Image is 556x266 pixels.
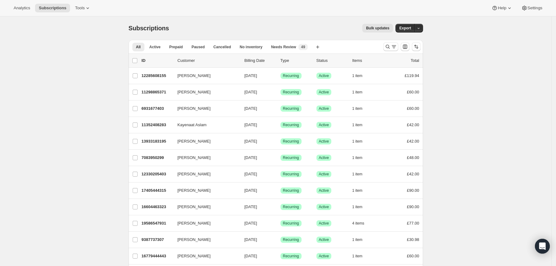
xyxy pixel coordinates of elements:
[319,139,329,144] span: Active
[352,121,369,129] button: 1 item
[142,171,173,177] p: 12330205403
[352,235,369,244] button: 1 item
[319,172,329,177] span: Active
[142,153,419,162] div: 7083950299[PERSON_NAME][DATE]SuccessRecurringSuccessActive1 item£48.00
[407,139,419,144] span: £42.00
[313,43,323,51] button: Create new view
[174,169,236,179] button: [PERSON_NAME]
[283,90,299,95] span: Recurring
[35,4,70,12] button: Subscriptions
[245,172,257,176] span: [DATE]
[245,73,257,78] span: [DATE]
[214,45,231,49] span: Cancelled
[174,120,236,130] button: Kayenaat Aslam
[39,6,66,11] span: Subscriptions
[319,106,329,111] span: Active
[245,254,257,258] span: [DATE]
[366,26,389,31] span: Bulk updates
[245,139,257,144] span: [DATE]
[407,155,419,160] span: £48.00
[192,45,205,49] span: Paused
[142,235,419,244] div: 9387737307[PERSON_NAME][DATE]SuccessRecurringSuccessActive1 item£30.98
[352,106,363,111] span: 1 item
[142,187,173,194] p: 17405444315
[352,155,363,160] span: 1 item
[10,4,34,12] button: Analytics
[178,171,211,177] span: [PERSON_NAME]
[407,237,419,242] span: £30.98
[352,58,383,64] div: Items
[352,172,363,177] span: 1 item
[301,45,305,49] span: 49
[283,122,299,127] span: Recurring
[407,122,419,127] span: £42.00
[174,136,236,146] button: [PERSON_NAME]
[142,121,419,129] div: 11352408283Kayenaat Aslam[DATE]SuccessRecurringSuccessActive1 item£42.00
[142,170,419,178] div: 12330205403[PERSON_NAME][DATE]SuccessRecurringSuccessActive1 item£42.00
[178,138,211,144] span: [PERSON_NAME]
[283,254,299,259] span: Recurring
[283,237,299,242] span: Recurring
[245,122,257,127] span: [DATE]
[174,87,236,97] button: [PERSON_NAME]
[319,188,329,193] span: Active
[352,122,363,127] span: 1 item
[316,58,347,64] p: Status
[142,105,173,112] p: 6931677403
[352,254,363,259] span: 1 item
[245,188,257,193] span: [DATE]
[142,203,419,211] div: 16604463323[PERSON_NAME][DATE]SuccessRecurringSuccessActive1 item£90.00
[352,139,363,144] span: 1 item
[142,186,419,195] div: 17405444315[PERSON_NAME][DATE]SuccessRecurringSuccessActive1 item£90.00
[319,155,329,160] span: Active
[488,4,516,12] button: Help
[142,122,173,128] p: 11352408283
[283,106,299,111] span: Recurring
[142,71,419,80] div: 12285608155[PERSON_NAME][DATE]SuccessRecurringSuccessActive1 item£119.94
[142,253,173,259] p: 16779444443
[245,58,276,64] p: Billing Date
[142,89,173,95] p: 11298865371
[407,204,419,209] span: £90.00
[240,45,262,49] span: No inventory
[149,45,161,49] span: Active
[383,42,398,51] button: Search and filter results
[319,204,329,209] span: Active
[142,237,173,243] p: 9387737307
[407,90,419,94] span: £60.00
[352,204,363,209] span: 1 item
[407,254,419,258] span: £60.00
[178,204,211,210] span: [PERSON_NAME]
[174,153,236,163] button: [PERSON_NAME]
[142,204,173,210] p: 16604463323
[352,88,369,97] button: 1 item
[407,188,419,193] span: £90.00
[319,122,329,127] span: Active
[319,221,329,226] span: Active
[535,239,550,254] div: Open Intercom Messenger
[352,104,369,113] button: 1 item
[245,204,257,209] span: [DATE]
[280,58,311,64] div: Type
[178,89,211,95] span: [PERSON_NAME]
[174,71,236,81] button: [PERSON_NAME]
[352,71,369,80] button: 1 item
[319,73,329,78] span: Active
[407,106,419,111] span: £60.00
[352,90,363,95] span: 1 item
[245,221,257,225] span: [DATE]
[245,237,257,242] span: [DATE]
[142,220,173,226] p: 19586547931
[174,235,236,245] button: [PERSON_NAME]
[174,251,236,261] button: [PERSON_NAME]
[14,6,30,11] span: Analytics
[142,138,173,144] p: 13933183195
[142,88,419,97] div: 11298865371[PERSON_NAME][DATE]SuccessRecurringSuccessActive1 item£60.00
[407,172,419,176] span: £42.00
[283,172,299,177] span: Recurring
[142,58,419,64] div: IDCustomerBilling DateTypeStatusItemsTotal
[412,42,421,51] button: Sort the results
[352,203,369,211] button: 1 item
[142,252,419,260] div: 16779444443[PERSON_NAME][DATE]SuccessRecurringSuccessActive1 item£60.00
[271,45,296,49] span: Needs Review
